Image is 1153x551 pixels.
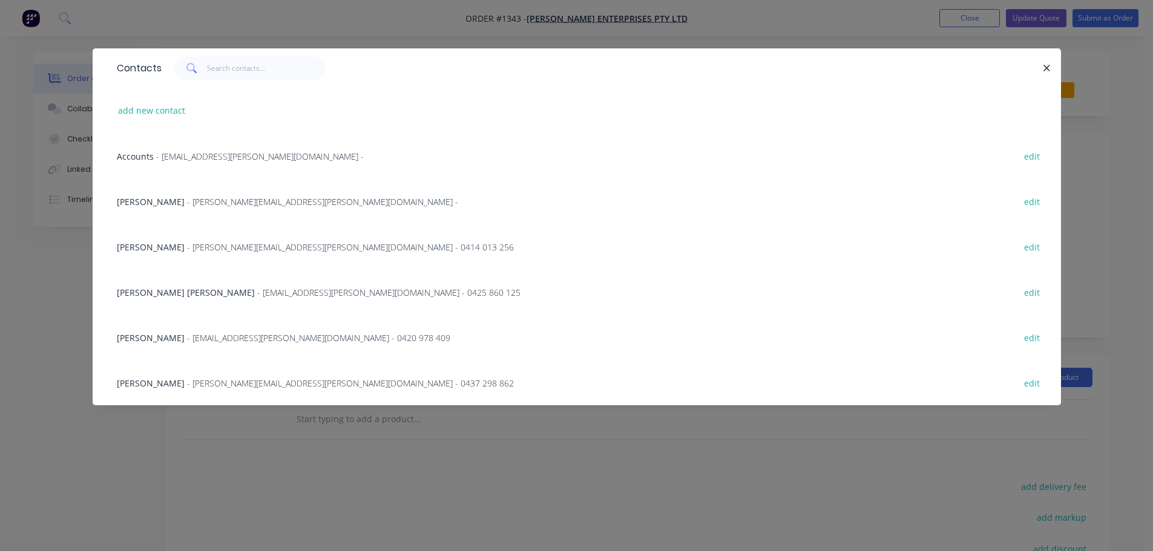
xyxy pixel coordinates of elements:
[156,151,364,162] span: - [EMAIL_ADDRESS][PERSON_NAME][DOMAIN_NAME] -
[117,377,185,389] span: [PERSON_NAME]
[117,287,255,298] span: [PERSON_NAME] [PERSON_NAME]
[1018,148,1046,164] button: edit
[117,196,185,207] span: [PERSON_NAME]
[1018,329,1046,345] button: edit
[117,151,154,162] span: Accounts
[117,332,185,344] span: [PERSON_NAME]
[1018,284,1046,300] button: edit
[117,241,185,253] span: [PERSON_NAME]
[187,241,514,253] span: - [PERSON_NAME][EMAIL_ADDRESS][PERSON_NAME][DOMAIN_NAME] - 0414 013 256
[111,49,162,88] div: Contacts
[187,332,450,344] span: - [EMAIL_ADDRESS][PERSON_NAME][DOMAIN_NAME] - 0420 978 409
[112,102,192,119] button: add new contact
[257,287,521,298] span: - [EMAIL_ADDRESS][PERSON_NAME][DOMAIN_NAME] - 0425 860 125
[187,196,458,207] span: - [PERSON_NAME][EMAIL_ADDRESS][PERSON_NAME][DOMAIN_NAME] -
[207,56,325,80] input: Search contacts...
[1018,238,1046,255] button: edit
[1018,374,1046,391] button: edit
[187,377,514,389] span: - [PERSON_NAME][EMAIL_ADDRESS][PERSON_NAME][DOMAIN_NAME] - 0437 298 862
[1018,193,1046,209] button: edit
